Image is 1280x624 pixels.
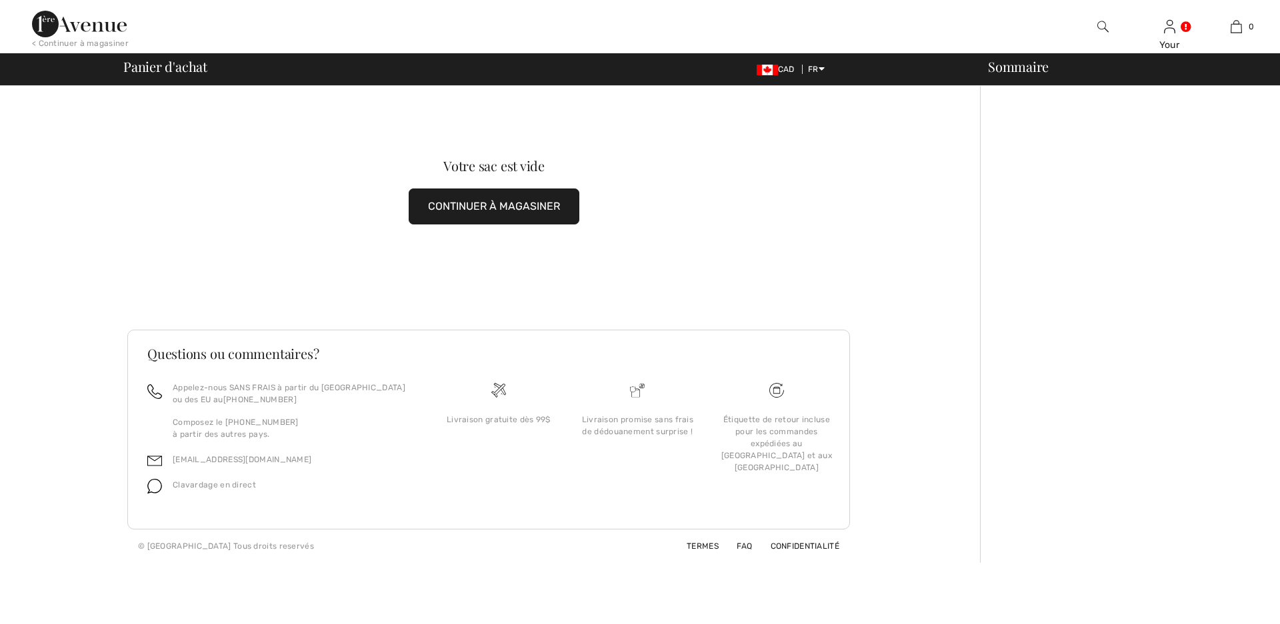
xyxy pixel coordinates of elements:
div: Étiquette de retour incluse pour les commandes expédiées au [GEOGRAPHIC_DATA] et aux [GEOGRAPHIC_... [718,414,835,473]
p: Appelez-nous SANS FRAIS à partir du [GEOGRAPHIC_DATA] ou des EU au [173,382,413,406]
img: 1ère Avenue [32,11,127,37]
img: Mes infos [1164,19,1175,35]
span: FR [808,65,825,74]
span: CAD [757,65,800,74]
div: < Continuer à magasiner [32,37,129,49]
img: call [147,384,162,399]
img: Livraison promise sans frais de dédouanement surprise&nbsp;! [630,383,645,398]
img: email [147,454,162,468]
a: [EMAIL_ADDRESS][DOMAIN_NAME] [173,455,311,464]
img: Livraison gratuite dès 99$ [491,383,506,398]
a: [PHONE_NUMBER] [223,395,297,404]
img: Canadian Dollar [757,65,778,75]
div: Livraison gratuite dès 99$ [440,414,557,426]
img: Livraison gratuite dès 99$ [769,383,784,398]
p: Composez le [PHONE_NUMBER] à partir des autres pays. [173,416,413,440]
a: 0 [1203,19,1269,35]
span: 0 [1249,21,1254,33]
span: Clavardage en direct [173,480,256,489]
div: © [GEOGRAPHIC_DATA] Tous droits reservés [138,540,314,552]
img: Mon panier [1231,19,1242,35]
h3: Questions ou commentaires? [147,347,830,360]
div: Your [1137,38,1202,52]
img: chat [147,479,162,493]
div: Votre sac est vide [164,159,824,172]
a: Se connecter [1164,20,1175,33]
button: CONTINUER À MAGASINER [409,188,579,224]
div: Livraison promise sans frais de dédouanement surprise ! [579,414,696,438]
img: recherche [1097,19,1109,35]
a: Confidentialité [755,541,840,551]
a: Termes [671,541,719,551]
a: FAQ [721,541,752,551]
div: Sommaire [972,60,1272,73]
span: Panier d'achat [123,60,207,73]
